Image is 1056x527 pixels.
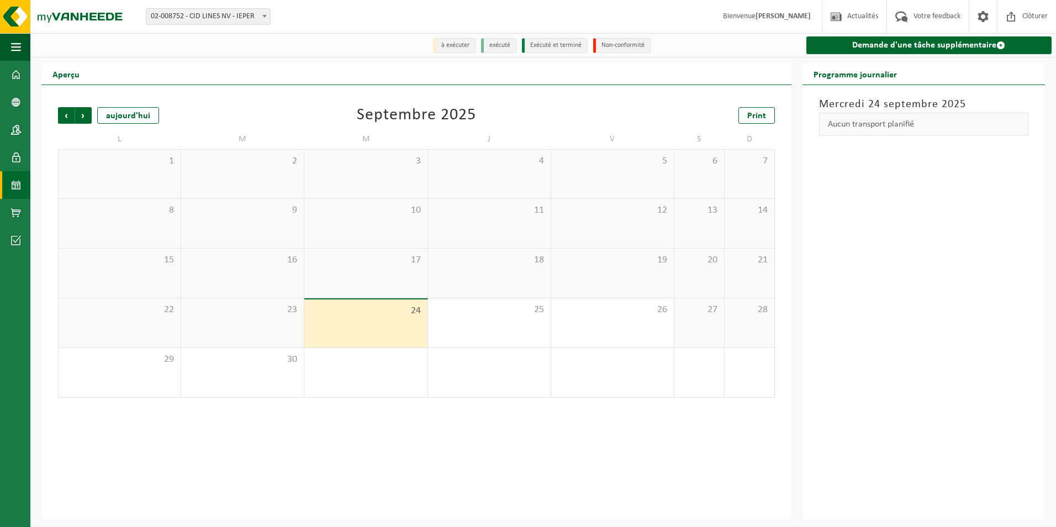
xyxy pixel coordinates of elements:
[725,129,775,149] td: D
[41,63,91,85] h2: Aperçu
[187,304,298,316] span: 23
[310,155,421,167] span: 3
[187,354,298,366] span: 30
[304,129,427,149] td: M
[187,155,298,167] span: 2
[97,107,159,124] div: aujourd'hui
[557,304,668,316] span: 26
[806,36,1052,54] a: Demande d'une tâche supplémentaire
[357,107,476,124] div: Septembre 2025
[434,155,545,167] span: 4
[58,107,75,124] span: Précédent
[819,113,1028,136] div: Aucun transport planifié
[433,38,476,53] li: à exécuter
[557,254,668,266] span: 19
[730,204,769,217] span: 14
[64,204,175,217] span: 8
[551,129,674,149] td: V
[187,204,298,217] span: 9
[434,254,545,266] span: 18
[730,254,769,266] span: 21
[187,254,298,266] span: 16
[64,254,175,266] span: 15
[310,305,421,317] span: 24
[747,112,766,120] span: Print
[557,155,668,167] span: 5
[434,304,545,316] span: 25
[819,96,1028,113] h3: Mercredi 24 septembre 2025
[58,129,181,149] td: L
[522,38,588,53] li: Exécuté et terminé
[730,155,769,167] span: 7
[593,38,651,53] li: Non-conformité
[680,254,719,266] span: 20
[75,107,92,124] span: Suivant
[310,254,421,266] span: 17
[756,12,811,20] strong: [PERSON_NAME]
[680,155,719,167] span: 6
[738,107,775,124] a: Print
[310,204,421,217] span: 10
[674,129,725,149] td: S
[434,204,545,217] span: 11
[680,204,719,217] span: 13
[64,155,175,167] span: 1
[64,354,175,366] span: 29
[146,9,270,24] span: 02-008752 - CID LINES NV - IEPER
[181,129,304,149] td: M
[802,63,908,85] h2: Programme journalier
[64,304,175,316] span: 22
[730,304,769,316] span: 28
[428,129,551,149] td: J
[557,204,668,217] span: 12
[146,8,271,25] span: 02-008752 - CID LINES NV - IEPER
[481,38,516,53] li: exécuté
[680,304,719,316] span: 27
